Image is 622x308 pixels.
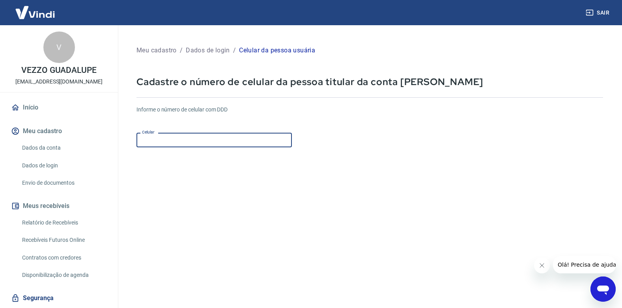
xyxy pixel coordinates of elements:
button: Meus recebíveis [9,197,108,215]
p: Dados de login [186,46,230,55]
iframe: Fechar mensagem [534,258,550,273]
p: / [180,46,183,55]
a: Disponibilização de agenda [19,267,108,283]
a: Relatório de Recebíveis [19,215,108,231]
a: Recebíveis Futuros Online [19,232,108,248]
a: Início [9,99,108,116]
span: Olá! Precisa de ajuda? [5,6,66,12]
iframe: Mensagem da empresa [553,256,616,273]
img: Vindi [9,0,61,24]
div: V [43,32,75,63]
iframe: Botão para abrir a janela de mensagens [590,276,616,302]
a: Dados da conta [19,140,108,156]
p: / [233,46,236,55]
button: Meu cadastro [9,122,108,140]
a: Segurança [9,289,108,307]
p: Cadastre o número de celular da pessoa titular da conta [PERSON_NAME] [136,76,603,88]
a: Dados de login [19,158,108,174]
p: VEZZO GUADALUPE [21,66,97,74]
p: Meu cadastro [136,46,177,55]
a: Contratos com credores [19,250,108,266]
p: Celular da pessoa usuária [239,46,315,55]
p: [EMAIL_ADDRESS][DOMAIN_NAME] [15,78,103,86]
h6: Informe o número de celular com DDD [136,106,603,114]
a: Envio de documentos [19,175,108,191]
label: Celular [142,129,155,135]
button: Sair [584,6,613,20]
